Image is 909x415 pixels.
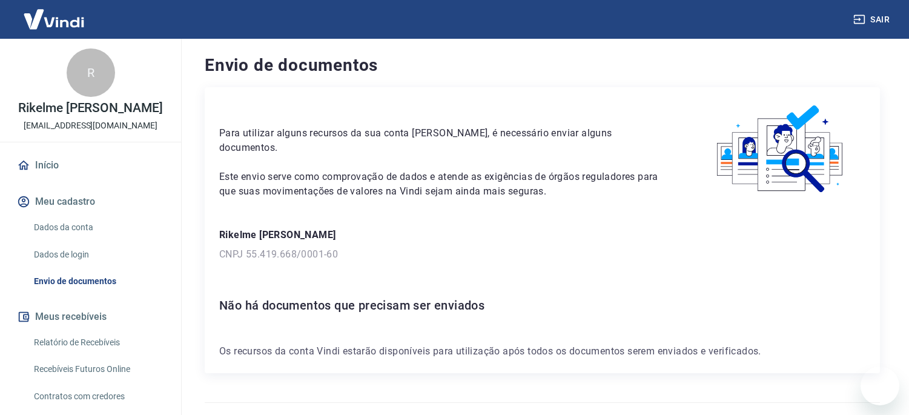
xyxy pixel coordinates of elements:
button: Meus recebíveis [15,304,167,330]
p: Para utilizar alguns recursos da sua conta [PERSON_NAME], é necessário enviar alguns documentos. [219,126,667,155]
p: [EMAIL_ADDRESS][DOMAIN_NAME] [24,119,157,132]
img: Vindi [15,1,93,38]
p: Os recursos da conta Vindi estarão disponíveis para utilização após todos os documentos serem env... [219,344,865,359]
a: Contratos com credores [29,384,167,409]
img: waiting_documents.41d9841a9773e5fdf392cede4d13b617.svg [696,102,865,197]
h4: Envio de documentos [205,53,880,78]
button: Sair [851,8,894,31]
a: Dados de login [29,242,167,267]
p: Este envio serve como comprovação de dados e atende as exigências de órgãos reguladores para que ... [219,170,667,199]
a: Recebíveis Futuros Online [29,357,167,382]
p: Rikelme [PERSON_NAME] [219,228,865,242]
p: CNPJ 55.419.668/0001-60 [219,247,865,262]
a: Dados da conta [29,215,167,240]
div: R [67,48,115,97]
a: Envio de documentos [29,269,167,294]
h6: Não há documentos que precisam ser enviados [219,296,865,315]
iframe: Botão para abrir a janela de mensagens [861,367,899,405]
button: Meu cadastro [15,188,167,215]
a: Início [15,152,167,179]
p: Rikelme [PERSON_NAME] [18,102,163,115]
a: Relatório de Recebíveis [29,330,167,355]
